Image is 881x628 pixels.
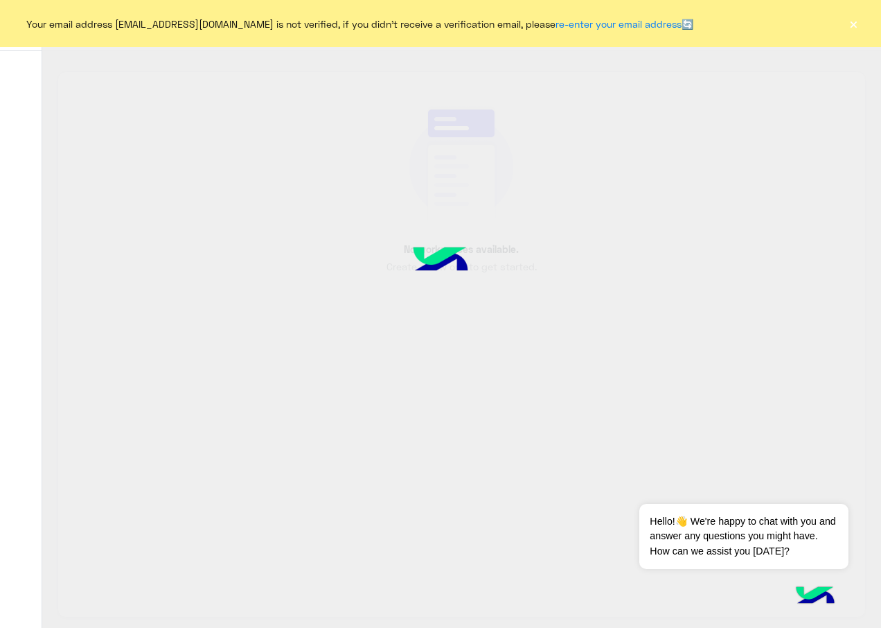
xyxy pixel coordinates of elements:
[639,504,848,569] span: Hello!👋 We're happy to chat with you and answer any questions you might have. How can we assist y...
[791,573,839,621] img: hulul-logo.png
[846,17,860,30] button: ×
[555,18,682,30] a: re-enter your email address
[388,226,492,296] img: hulul-logo.png
[26,17,693,31] span: Your email address [EMAIL_ADDRESS][DOMAIN_NAME] is not verified, if you didn't receive a verifica...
